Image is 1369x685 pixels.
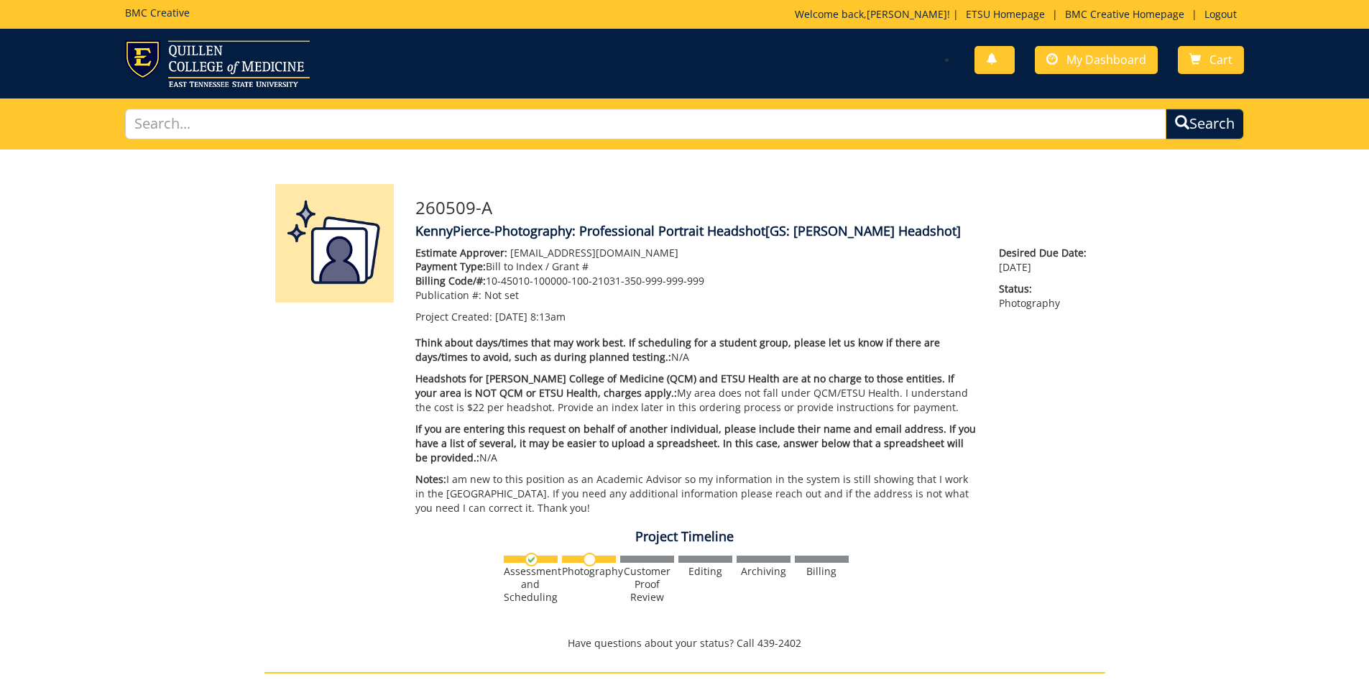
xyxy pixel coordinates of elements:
a: BMC Creative Homepage [1058,7,1191,21]
p: N/A [415,422,978,465]
span: Think about days/times that may work best. If scheduling for a student group, please let us know ... [415,336,940,364]
span: [GS: [PERSON_NAME] Headshot] [765,222,961,239]
p: My area does not fall under QCM/ETSU Health. I understand the cost is $22 per headshot. Provide a... [415,372,978,415]
a: ETSU Homepage [959,7,1052,21]
p: Welcome back, ! | | | [795,7,1244,22]
span: [DATE] 8:13am [495,310,566,323]
span: Project Created: [415,310,492,323]
span: Headshots for [PERSON_NAME] College of Medicine (QCM) and ETSU Health are at no charge to those e... [415,372,954,400]
a: [PERSON_NAME] [867,7,947,21]
div: Assessment and Scheduling [504,565,558,604]
h4: KennyPierce-Photography: Professional Portrait Headshot [415,224,1094,239]
span: My Dashboard [1066,52,1146,68]
img: Product featured image [275,184,394,303]
a: Cart [1178,46,1244,74]
div: Archiving [737,565,790,578]
span: Notes: [415,472,446,486]
div: Billing [795,565,849,578]
span: Not set [484,288,519,302]
span: Billing Code/#: [415,274,486,288]
p: Bill to Index / Grant # [415,259,978,274]
p: [EMAIL_ADDRESS][DOMAIN_NAME] [415,246,978,260]
h3: 260509-A [415,198,1094,217]
p: N/A [415,336,978,364]
p: Photography [999,282,1094,311]
h4: Project Timeline [264,530,1105,544]
p: Have questions about your status? Call 439-2402 [264,636,1105,650]
span: Desired Due Date: [999,246,1094,260]
span: Publication #: [415,288,481,302]
span: Status: [999,282,1094,296]
p: I am new to this position as an Academic Advisor so my information in the system is still showing... [415,472,978,515]
div: Editing [678,565,732,578]
p: 10-45010-100000-100-21031-350-999-999-999 [415,274,978,288]
a: My Dashboard [1035,46,1158,74]
img: ETSU logo [125,40,310,87]
p: [DATE] [999,246,1094,275]
span: Estimate Approver: [415,246,507,259]
div: Customer Proof Review [620,565,674,604]
input: Search... [125,109,1167,139]
button: Search [1166,109,1244,139]
a: Logout [1197,7,1244,21]
h5: BMC Creative [125,7,190,18]
img: no [583,553,596,566]
span: Payment Type: [415,259,486,273]
img: checkmark [525,553,538,566]
span: Cart [1209,52,1232,68]
span: If you are entering this request on behalf of another individual, please include their name and e... [415,422,976,464]
div: Photography [562,565,616,578]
